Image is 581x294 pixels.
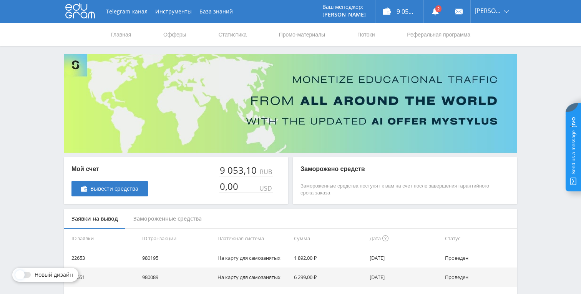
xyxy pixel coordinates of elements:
a: Вывести средства [71,181,148,196]
p: Мой счет [71,165,148,173]
div: RUB [258,168,273,175]
td: 6 299,00 ₽ [291,267,366,287]
a: Офферы [163,23,187,46]
td: На карту для самозанятых [214,248,291,267]
a: Промо-материалы [278,23,326,46]
div: 9 053,10 [219,165,258,176]
td: 22651 [64,267,139,287]
th: Статус [442,229,517,248]
a: Потоки [357,23,376,46]
td: 1 892,00 ₽ [291,248,366,267]
p: Замороженные средства поступят к вам на счет после завершения гарантийного срока заказа [300,183,494,196]
div: Заявки на вывод [64,209,126,229]
th: Дата [367,229,442,248]
td: [DATE] [367,267,442,287]
td: 22653 [64,248,139,267]
th: Сумма [291,229,366,248]
span: Вывести средства [90,186,138,192]
th: ID заявки [64,229,139,248]
th: Платежная система [214,229,291,248]
img: Banner [64,54,517,153]
p: Заморожено средств [300,165,494,173]
p: [PERSON_NAME] [322,12,366,18]
p: Ваш менеджер: [322,4,366,10]
td: Проведен [442,248,517,267]
th: ID транзакции [139,229,214,248]
a: Главная [110,23,132,46]
span: Новый дизайн [35,272,73,278]
div: Замороженные средства [126,209,209,229]
td: 980195 [139,248,214,267]
span: [PERSON_NAME] [475,8,501,14]
td: Проведен [442,267,517,287]
td: 980089 [139,267,214,287]
a: Реферальная программа [406,23,471,46]
a: Статистика [217,23,247,46]
td: [DATE] [367,248,442,267]
td: На карту для самозанятых [214,267,291,287]
div: 0,00 [219,181,240,192]
div: USD [258,185,273,192]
